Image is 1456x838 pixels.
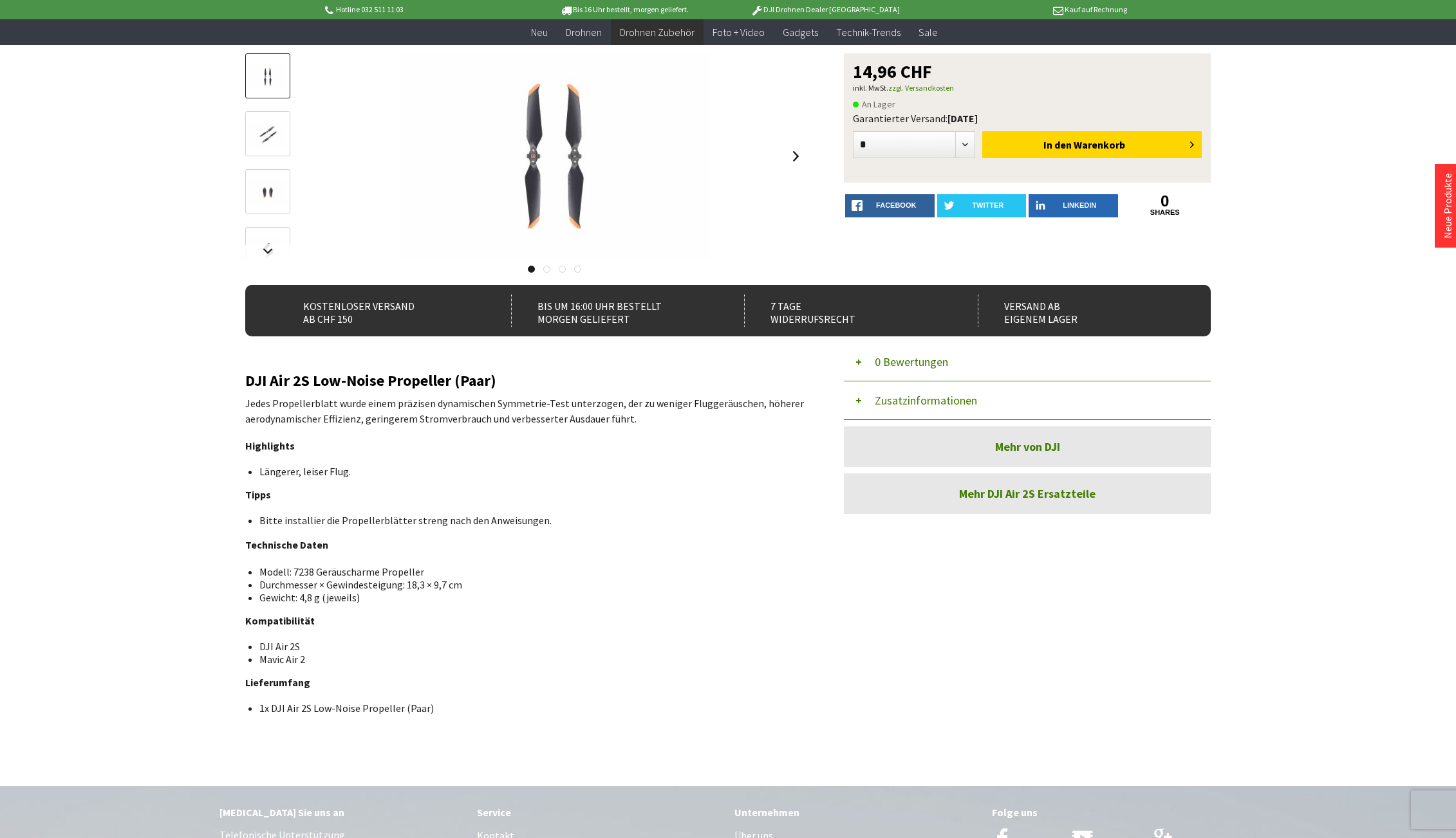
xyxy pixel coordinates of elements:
b: [DATE] [947,112,978,125]
button: 0 Bewertungen [844,343,1211,381]
a: Mehr DJI Air 2S Ersatzteile [844,473,1211,514]
div: Folge uns [992,804,1237,821]
li: Gewicht: 4,8 g (jeweils) [259,591,795,604]
a: Drohnen [557,19,611,46]
a: Foto + Video [704,19,774,46]
span: Foto + Video [713,26,765,39]
li: Bitte installier die Propellerblätter streng nach den Anweisungen. [259,514,795,527]
a: zzgl. Versandkosten [888,83,954,93]
div: Kostenloser Versand ab CHF 150 [277,295,483,327]
strong: Highlights [245,439,295,452]
a: Neu [522,19,557,46]
li: Durchmesser × Gewindesteigung: 18,3 × 9,7 cm [259,578,795,591]
div: Garantierter Versand: [853,112,1202,125]
div: Bis um 16:00 Uhr bestellt Morgen geliefert [511,295,716,327]
a: Drohnen Zubehör [611,19,704,46]
a: LinkedIn [1029,194,1118,217]
p: Jedes Propellerblatt wurde einem präzisen dynamischen Symmetrie-Test unterzogen, der zu weniger F... [245,396,805,426]
a: Technik-Trends [827,19,910,46]
span: Gadgets [783,26,818,39]
span: Warenkorb [1074,138,1125,151]
a: Gadgets [774,19,827,46]
a: 0 [1121,194,1210,208]
span: In den [1043,138,1072,151]
a: facebook [845,194,935,217]
a: Mehr von DJI [844,426,1211,467]
div: [MEDICAL_DATA] Sie uns an [219,804,464,821]
div: 7 Tage Widerrufsrecht [744,295,949,327]
span: Technik-Trends [836,26,901,39]
span: Neu [531,26,548,39]
div: Unternehmen [734,804,979,821]
p: Bis 16 Uhr bestellt, morgen geliefert. [523,2,724,17]
span: Drohnen Zubehör [620,26,695,39]
strong: Lieferumfang [245,676,310,689]
span: 14,96 CHF [853,62,932,80]
span: An Lager [853,96,895,112]
li: 1x DJI Air 2S Low-Noise Propeller (Paar) [259,702,795,715]
li: Längerer, leiser Flug. [259,465,795,478]
p: Kauf auf Rechnung [926,2,1126,17]
img: DJI Air 2S Low-Noise Propeller (Paar) [400,53,709,259]
button: Zusatzinformationen [844,381,1211,420]
h2: DJI Air 2S Low-Noise Propeller (Paar) [245,372,805,389]
strong: Tipps [245,488,271,501]
img: Vorschau: DJI Air 2S Low-Noise Propeller (Paar) [249,64,286,89]
a: Sale [910,19,947,46]
p: inkl. MwSt. [853,80,1202,96]
span: Sale [919,26,938,39]
li: DJI Air 2S [259,640,795,653]
strong: Kompatibilität [245,614,315,627]
button: In den Warenkorb [982,131,1202,158]
a: twitter [937,194,1027,217]
p: DJI Drohnen Dealer [GEOGRAPHIC_DATA] [725,2,926,17]
a: shares [1121,208,1210,217]
strong: Technische Daten [245,538,328,551]
p: Hotline 032 511 11 03 [322,2,523,17]
span: LinkedIn [1063,201,1096,209]
div: Versand ab eigenem Lager [978,295,1183,327]
li: Modell: 7238 Geräuscharme Propeller [259,565,795,578]
a: Neue Produkte [1441,173,1454,239]
span: facebook [876,201,916,209]
span: twitter [972,201,1003,209]
div: Service [477,804,722,821]
span: Drohnen [566,26,602,39]
li: Mavic Air 2 [259,653,795,666]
